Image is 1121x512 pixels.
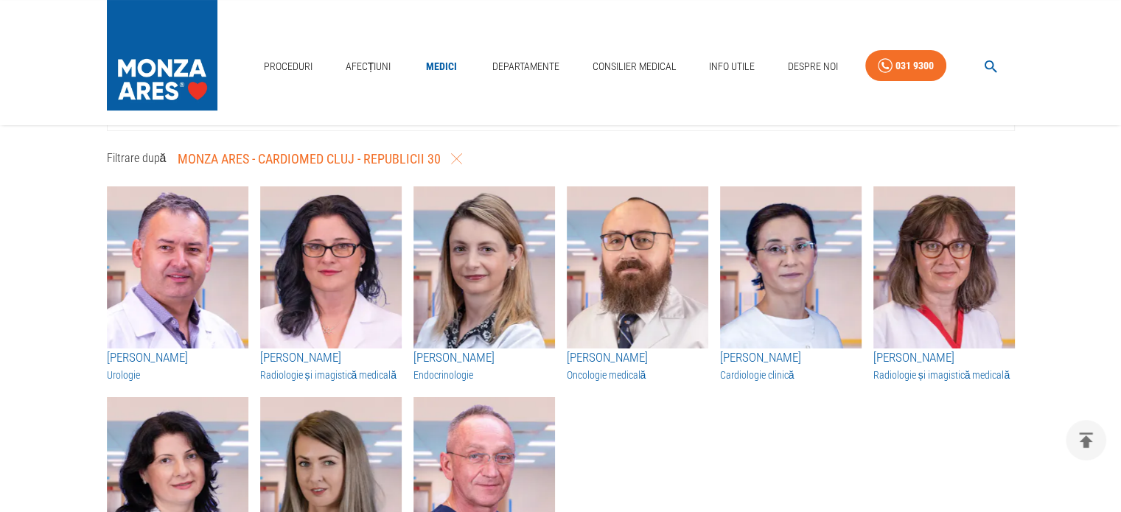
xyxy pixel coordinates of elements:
[413,186,555,348] img: Dr. Romina Radi
[107,348,248,368] h3: [PERSON_NAME]
[260,186,402,348] img: Dr. Serenella Șipoș
[720,368,862,382] h3: Cardiologie clinică
[413,348,555,382] a: [PERSON_NAME]Endocrinologie
[260,368,402,382] h3: Radiologie și imagistică medicală
[260,348,402,382] a: [PERSON_NAME]Radiologie și imagistică medicală
[703,52,761,82] a: Info Utile
[865,50,946,82] a: 031 9300
[107,368,248,382] h3: Urologie
[586,52,682,82] a: Consilier Medical
[895,57,934,75] div: 031 9300
[873,368,1015,382] h3: Radiologie și imagistică medicală
[720,348,862,368] h3: [PERSON_NAME]
[567,186,708,348] img: Dr. Doru Pârvu
[107,348,248,382] a: [PERSON_NAME]Urologie
[720,186,862,348] img: Dr. Andreea Pârv
[1066,420,1106,460] button: delete
[418,52,465,82] a: Medici
[567,368,708,382] h3: Oncologie medicală
[107,150,167,167] p: Filtrare după
[567,348,708,382] a: [PERSON_NAME]Oncologie medicală
[486,52,565,82] a: Departamente
[782,52,844,82] a: Despre Noi
[873,186,1015,348] img: Dr. Diana Modoi
[260,348,402,368] h3: [PERSON_NAME]
[258,52,318,82] a: Proceduri
[107,186,248,348] img: Dr. Mihai Suciu
[413,368,555,382] h3: Endocrinologie
[873,348,1015,382] a: [PERSON_NAME]Radiologie și imagistică medicală
[567,348,708,368] h3: [PERSON_NAME]
[172,143,468,175] button: MONZA ARES - Cardiomed Cluj - Republicii 30
[340,52,397,82] a: Afecțiuni
[873,348,1015,368] h3: [PERSON_NAME]
[413,348,555,368] h3: [PERSON_NAME]
[720,348,862,382] a: [PERSON_NAME]Cardiologie clinică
